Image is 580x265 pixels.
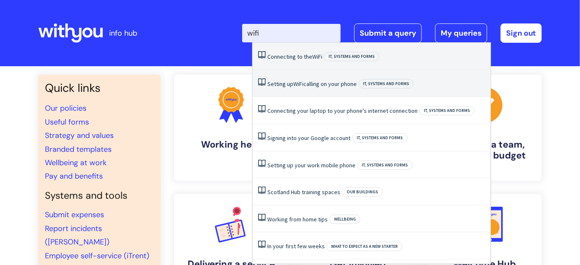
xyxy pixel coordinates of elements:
a: Working here [174,75,288,181]
span: IT, systems and forms [358,79,414,88]
a: Strategy and values [45,130,114,140]
span: Our buildings [342,187,383,197]
a: Signing into your Google account [267,134,350,142]
a: Scotland Hub training spaces [267,188,340,196]
a: Sign out [501,23,542,43]
a: Employee self-service (iTrent) [45,251,149,261]
a: Useful forms [45,117,89,127]
a: Submit a query [354,23,422,43]
h4: Systems and tools [45,190,154,202]
span: Wellbeing [329,215,361,224]
a: Our policies [45,103,86,113]
a: Connecting your laptop to your phone's internet connection [267,107,418,114]
a: Connecting to theWiFi [267,53,322,60]
p: info hub [109,26,137,40]
h4: Working here [181,139,282,150]
div: | - [242,23,542,43]
span: IT, systems and forms [357,161,413,170]
a: Submit expenses [45,210,104,220]
a: Setting upWiFicalling on your phone [267,80,357,88]
span: IT, systems and forms [419,106,475,115]
span: IT, systems and forms [352,133,408,143]
a: Pay and benefits [45,171,103,181]
span: WiFi [293,80,303,88]
a: Setting up your work mobile phone [267,161,355,169]
span: WiFi [312,53,322,60]
a: In your first few weeks [267,242,325,250]
a: My queries [435,23,487,43]
span: What to expect as a new starter [327,242,402,251]
a: Report incidents ([PERSON_NAME]) [45,223,110,247]
input: Search [242,24,341,42]
a: Wellbeing at work [45,158,107,168]
a: Working from home tips [267,216,328,223]
span: IT, systems and forms [324,52,379,61]
h3: Quick links [45,81,154,95]
a: Branded templates [45,144,112,154]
